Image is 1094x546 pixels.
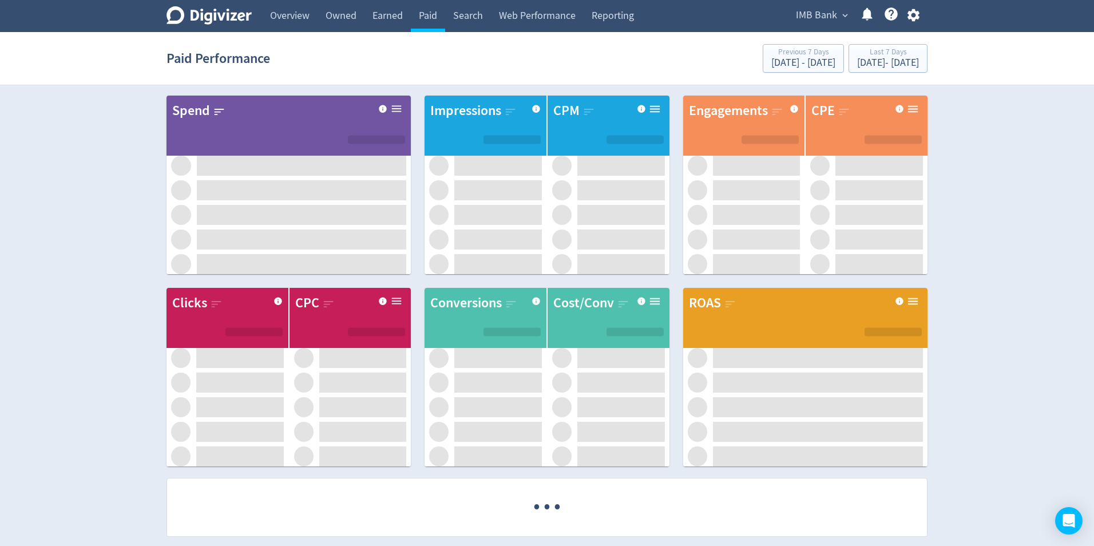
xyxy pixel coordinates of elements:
[553,101,580,121] div: CPM
[295,294,319,313] div: CPC
[857,58,919,68] div: [DATE] - [DATE]
[167,40,270,77] h1: Paid Performance
[771,48,835,58] div: Previous 7 Days
[542,478,552,536] span: ·
[532,478,542,536] span: ·
[430,101,501,121] div: Impressions
[849,44,927,73] button: Last 7 Days[DATE]- [DATE]
[689,294,721,313] div: ROAS
[1055,507,1083,535] div: Open Intercom Messenger
[172,101,210,121] div: Spend
[811,101,835,121] div: CPE
[553,294,614,313] div: Cost/Conv
[172,294,207,313] div: Clicks
[763,44,844,73] button: Previous 7 Days[DATE] - [DATE]
[792,6,851,25] button: IMB Bank
[552,478,562,536] span: ·
[771,58,835,68] div: [DATE] - [DATE]
[840,10,850,21] span: expand_more
[689,101,768,121] div: Engagements
[857,48,919,58] div: Last 7 Days
[796,6,837,25] span: IMB Bank
[430,294,502,313] div: Conversions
